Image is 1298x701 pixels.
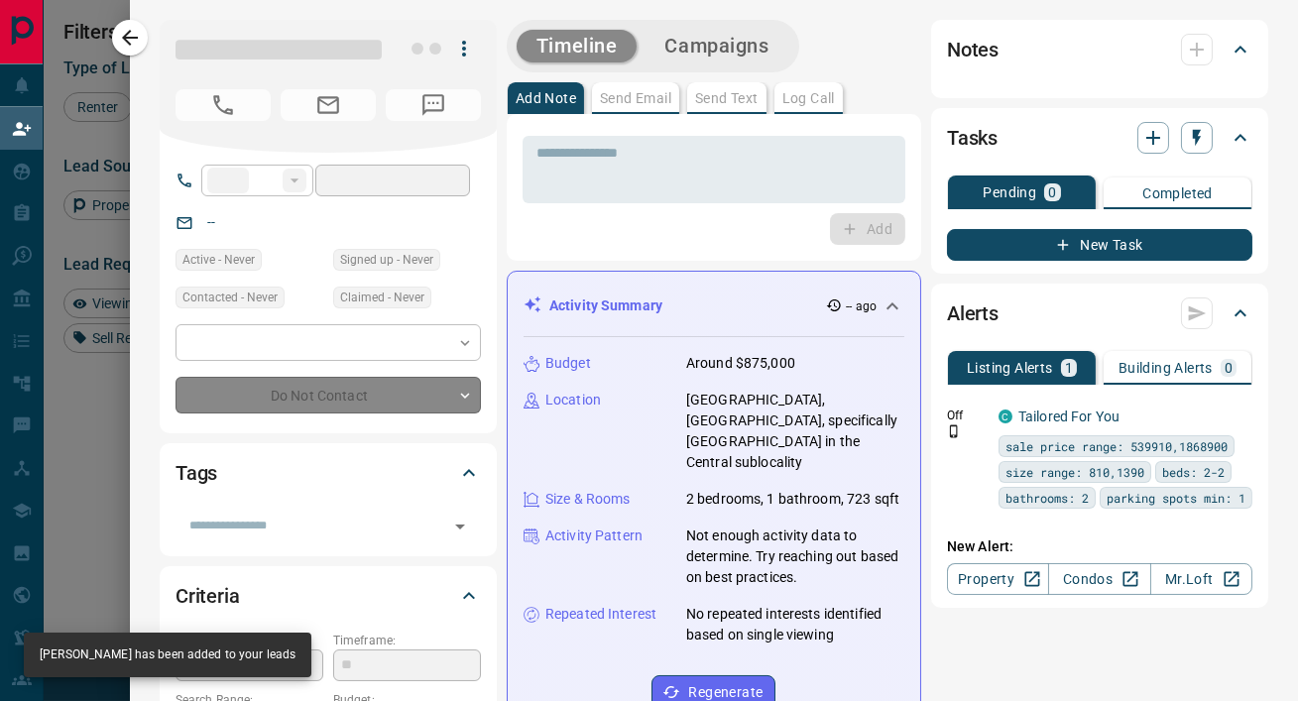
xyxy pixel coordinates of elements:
button: Open [446,513,474,540]
p: Activity Summary [549,295,662,316]
span: Contacted - Never [182,288,278,307]
p: Timeframe: [333,632,481,649]
a: Mr.Loft [1150,563,1252,595]
p: Repeated Interest [545,604,656,625]
p: New Alert: [947,536,1252,557]
p: -- ago [846,297,877,315]
span: size range: 810,1390 [1005,462,1144,482]
p: Actively Searching: [176,632,323,649]
div: Alerts [947,290,1252,337]
span: parking spots min: 1 [1107,488,1245,508]
p: Budget [545,353,591,374]
p: 0 [1225,361,1233,375]
div: condos.ca [999,409,1012,423]
h2: Criteria [176,580,240,612]
div: Activity Summary-- ago [524,288,904,324]
p: Around $875,000 [686,353,795,374]
p: Add Note [516,91,576,105]
span: sale price range: 539910,1868900 [1005,436,1228,456]
p: [GEOGRAPHIC_DATA], [GEOGRAPHIC_DATA], specifically [GEOGRAPHIC_DATA] in the Central sublocality [686,390,904,473]
span: Claimed - Never [340,288,424,307]
h2: Tasks [947,122,998,154]
div: [PERSON_NAME] has been added to your leads [40,639,295,671]
p: 0 [1048,185,1056,199]
a: Tailored For You [1018,409,1120,424]
p: No repeated interests identified based on single viewing [686,604,904,645]
span: beds: 2-2 [1162,462,1225,482]
p: Building Alerts [1119,361,1213,375]
h2: Notes [947,34,999,65]
p: Off [947,407,987,424]
button: Timeline [517,30,638,62]
svg: Push Notification Only [947,424,961,438]
span: Signed up - Never [340,250,433,270]
h2: Alerts [947,297,999,329]
a: -- [207,214,215,230]
p: Pending [983,185,1036,199]
span: No Number [386,89,481,121]
h2: Tags [176,457,217,489]
div: Tasks [947,114,1252,162]
p: 1 [1065,361,1073,375]
p: Not enough activity data to determine. Try reaching out based on best practices. [686,526,904,588]
p: Completed [1142,186,1213,200]
div: Tags [176,449,481,497]
span: No Email [281,89,376,121]
p: Listing Alerts [967,361,1053,375]
p: 2 bedrooms, 1 bathroom, 723 sqft [686,489,899,510]
div: Notes [947,26,1252,73]
button: New Task [947,229,1252,261]
button: Campaigns [645,30,788,62]
p: Location [545,390,601,410]
div: Criteria [176,572,481,620]
span: bathrooms: 2 [1005,488,1089,508]
span: Active - Never [182,250,255,270]
p: Activity Pattern [545,526,643,546]
a: Property [947,563,1049,595]
a: Condos [1048,563,1150,595]
span: No Number [176,89,271,121]
div: Do Not Contact [176,377,481,413]
p: Size & Rooms [545,489,631,510]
